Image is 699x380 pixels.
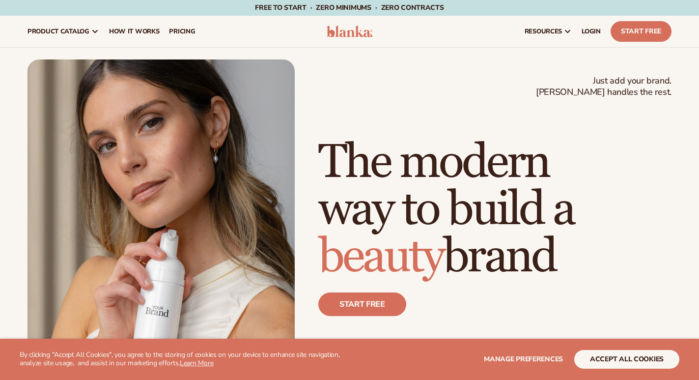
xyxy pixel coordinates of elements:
[318,139,671,281] h1: The modern way to build a brand
[28,28,89,35] span: product catalog
[484,350,563,369] button: Manage preferences
[318,228,443,286] span: beauty
[318,336,369,357] p: 100K+
[484,354,563,364] span: Manage preferences
[327,26,373,37] img: logo
[109,28,160,35] span: How It Works
[255,3,444,12] span: Free to start · ZERO minimums · ZERO contracts
[389,336,450,357] p: 4.9
[104,16,165,47] a: How It Works
[536,75,671,98] span: Just add your brand. [PERSON_NAME] handles the rest.
[180,358,213,368] a: Learn More
[611,21,671,42] a: Start Free
[318,292,406,316] a: Start free
[23,16,104,47] a: product catalog
[525,28,562,35] span: resources
[577,16,606,47] a: LOGIN
[520,16,577,47] a: resources
[574,350,679,369] button: accept all cookies
[20,351,362,368] p: By clicking "Accept All Cookies", you agree to the storing of cookies on your device to enhance s...
[164,16,200,47] a: pricing
[582,28,601,35] span: LOGIN
[470,336,544,357] p: 450+
[169,28,195,35] span: pricing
